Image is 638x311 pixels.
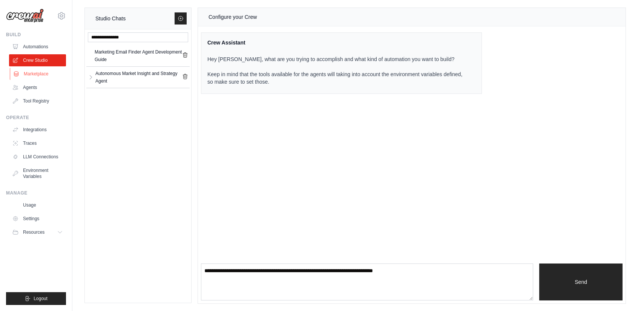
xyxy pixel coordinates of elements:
[539,264,623,300] button: Send
[9,95,66,107] a: Tool Registry
[6,32,66,38] div: Build
[93,48,182,63] a: Marketing Email Finder Agent Development Guide
[94,70,182,85] a: Autonomous Market Insight and Strategy Agent
[9,124,66,136] a: Integrations
[23,229,44,235] span: Resources
[9,213,66,225] a: Settings
[10,68,67,80] a: Marketplace
[6,9,44,23] img: Logo
[9,41,66,53] a: Automations
[9,226,66,238] button: Resources
[9,151,66,163] a: LLM Connections
[6,115,66,121] div: Operate
[34,296,48,302] span: Logout
[6,190,66,196] div: Manage
[209,12,257,21] div: Configure your Crew
[95,70,182,85] div: Autonomous Market Insight and Strategy Agent
[9,81,66,93] a: Agents
[207,55,466,86] p: Hey [PERSON_NAME], what are you trying to accomplish and what kind of automation you want to buil...
[6,292,66,305] button: Logout
[95,14,126,23] div: Studio Chats
[9,199,66,211] a: Usage
[9,54,66,66] a: Crew Studio
[9,164,66,182] a: Environment Variables
[95,48,182,63] div: Marketing Email Finder Agent Development Guide
[9,137,66,149] a: Traces
[207,39,466,46] div: Crew Assistant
